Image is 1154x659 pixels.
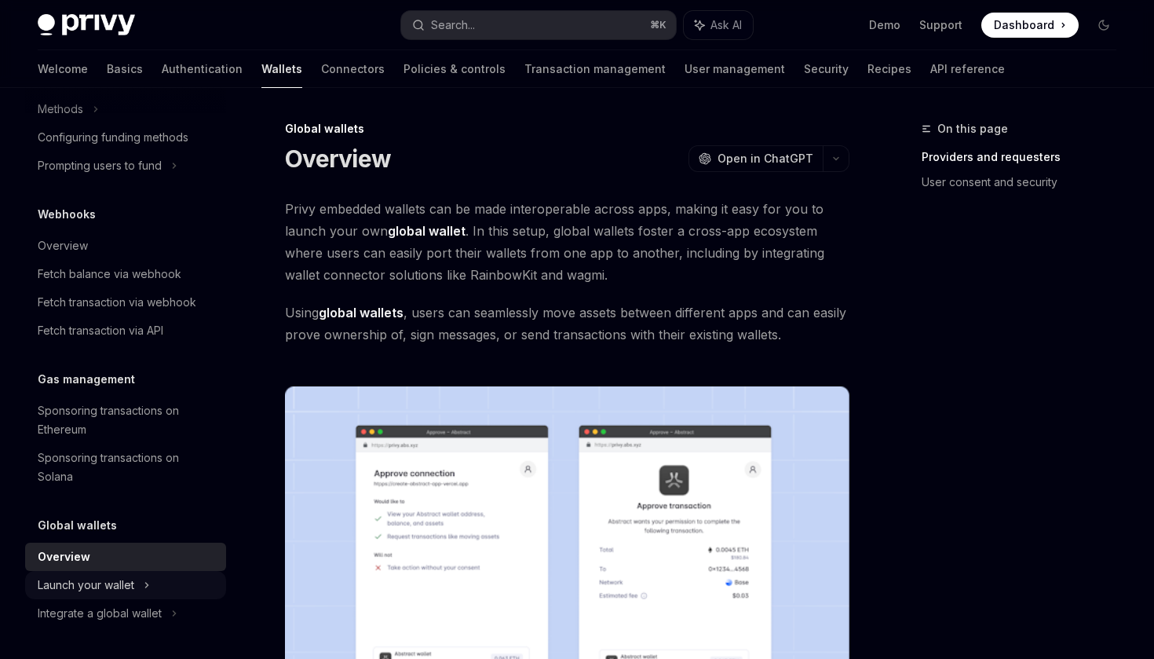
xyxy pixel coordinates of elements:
[38,401,217,439] div: Sponsoring transactions on Ethereum
[981,13,1079,38] a: Dashboard
[25,123,226,152] a: Configuring funding methods
[38,293,196,312] div: Fetch transaction via webhook
[524,50,666,88] a: Transaction management
[38,370,135,389] h5: Gas management
[685,50,785,88] a: User management
[319,305,404,320] strong: global wallets
[38,128,188,147] div: Configuring funding methods
[38,205,96,224] h5: Webhooks
[25,288,226,317] a: Fetch transaction via webhook
[869,17,900,33] a: Demo
[38,576,134,595] div: Launch your wallet
[38,50,88,88] a: Welcome
[25,232,226,260] a: Overview
[937,119,1008,138] span: On this page
[261,50,302,88] a: Wallets
[38,321,163,340] div: Fetch transaction via API
[38,156,162,175] div: Prompting users to fund
[688,145,823,172] button: Open in ChatGPT
[38,516,117,535] h5: Global wallets
[162,50,243,88] a: Authentication
[1091,13,1116,38] button: Toggle dark mode
[930,50,1005,88] a: API reference
[994,17,1054,33] span: Dashboard
[718,151,813,167] span: Open in ChatGPT
[922,170,1129,195] a: User consent and security
[38,547,90,566] div: Overview
[25,543,226,571] a: Overview
[25,397,226,444] a: Sponsoring transactions on Ethereum
[25,317,226,345] a: Fetch transaction via API
[431,16,475,35] div: Search...
[404,50,506,88] a: Policies & controls
[922,145,1129,170] a: Providers and requesters
[25,444,226,491] a: Sponsoring transactions on Solana
[38,14,135,36] img: dark logo
[388,223,466,239] strong: global wallet
[919,17,962,33] a: Support
[650,19,666,31] span: ⌘ K
[38,604,162,623] div: Integrate a global wallet
[107,50,143,88] a: Basics
[867,50,911,88] a: Recipes
[285,302,849,346] span: Using , users can seamlessly move assets between different apps and can easily prove ownership of...
[804,50,849,88] a: Security
[285,145,391,173] h1: Overview
[285,198,849,286] span: Privy embedded wallets can be made interoperable across apps, making it easy for you to launch yo...
[285,121,849,137] div: Global wallets
[684,11,753,39] button: Ask AI
[38,265,181,284] div: Fetch balance via webhook
[38,448,217,486] div: Sponsoring transactions on Solana
[38,236,88,255] div: Overview
[321,50,385,88] a: Connectors
[710,17,742,33] span: Ask AI
[25,260,226,288] a: Fetch balance via webhook
[401,11,675,39] button: Search...⌘K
